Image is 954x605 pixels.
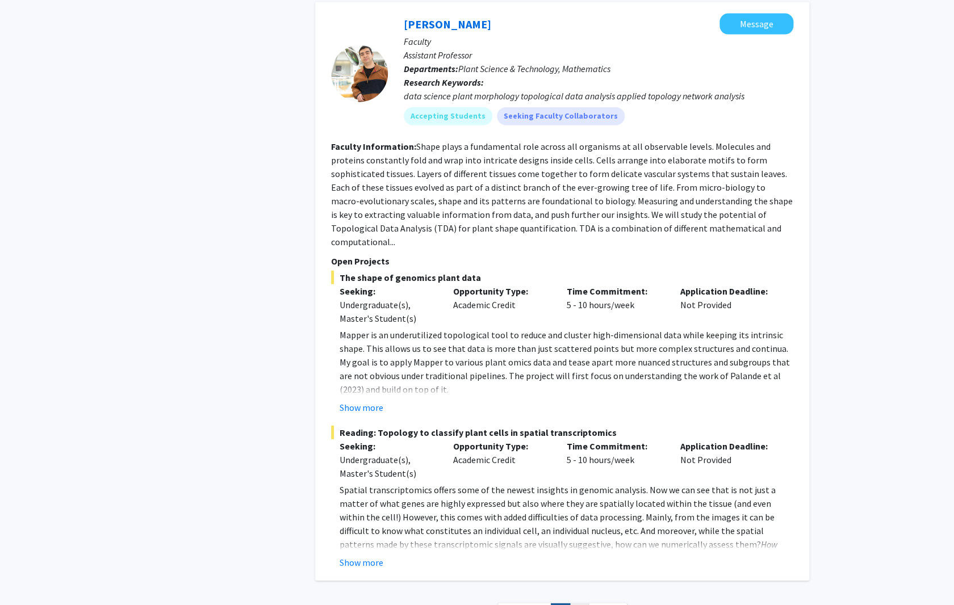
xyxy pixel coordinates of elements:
div: Academic Credit [445,439,558,480]
div: Not Provided [671,439,785,480]
mat-chip: Seeking Faculty Collaborators [497,107,625,125]
button: Show more [340,401,383,414]
b: Departments: [404,63,458,74]
p: Time Commitment: [567,439,663,453]
p: Spatial transcriptomics offers some of the newest insights in genomic analysis. Now we can see th... [340,483,793,565]
p: Faculty [404,35,793,48]
div: 5 - 10 hours/week [558,284,672,325]
p: Seeking: [340,284,436,298]
p: Time Commitment: [567,284,663,298]
mat-chip: Accepting Students [404,107,492,125]
button: Show more [340,556,383,569]
p: Opportunity Type: [453,439,550,453]
div: Not Provided [671,284,785,325]
p: Seeking: [340,439,436,453]
div: 5 - 10 hours/week [558,439,672,480]
p: Assistant Professor [404,48,793,62]
div: data science plant morphology topological data analysis applied topology network analysis [404,89,793,103]
p: Opportunity Type: [453,284,550,298]
p: Open Projects [331,254,793,268]
div: Undergraduate(s), Master's Student(s) [340,453,436,480]
span: Reading: Topology to classify plant cells in spatial transcriptomics [331,426,793,439]
button: Message Erik Amézquita [719,14,793,35]
p: Application Deadline: [680,284,776,298]
iframe: Chat [9,554,48,596]
div: Undergraduate(s), Master's Student(s) [340,298,436,325]
a: [PERSON_NAME] [404,17,491,31]
b: Faculty Information: [331,141,416,152]
fg-read-more: Shape plays a fundamental role across all organisms at all observable levels. Molecules and prote... [331,141,793,247]
b: Research Keywords: [404,77,484,88]
span: Plant Science & Technology, Mathematics [458,63,610,74]
span: The shape of genomics plant data [331,271,793,284]
div: Academic Credit [445,284,558,325]
p: Mapper is an underutilized topological tool to reduce and cluster high-dimensional data while kee... [340,328,793,396]
p: Application Deadline: [680,439,776,453]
